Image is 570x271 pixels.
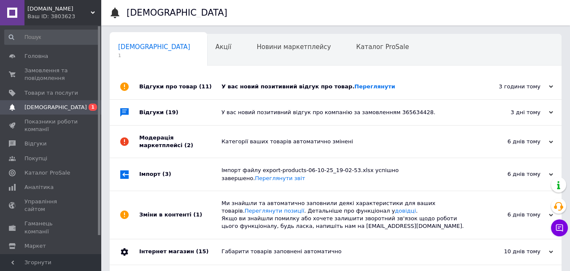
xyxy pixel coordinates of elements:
div: 6 днів тому [469,138,553,145]
div: Ваш ID: 3803623 [27,13,101,20]
span: Аналітика [24,183,54,191]
div: Модерація маркетплейсі [139,126,222,158]
h1: [DEMOGRAPHIC_DATA] [127,8,227,18]
div: 3 години тому [469,83,553,90]
span: Відгуки [24,140,46,148]
div: 6 днів тому [469,170,553,178]
div: У вас новий позитивний відгук про компанію за замовленням 365634428. [222,109,469,116]
div: Категорії ваших товарів автоматично змінені [222,138,469,145]
span: Управління сайтом [24,198,78,213]
div: Імпорт [139,158,222,190]
span: 1 [118,52,190,59]
span: Покупці [24,155,47,162]
div: 10 днів тому [469,248,553,255]
span: Маркет [24,242,46,250]
a: Переглянути [354,83,395,90]
span: (19) [166,109,178,115]
div: Відгуки про товар [139,74,222,99]
input: Пошук [4,30,100,45]
span: (2) [184,142,193,148]
a: Переглянути звіт [255,175,305,181]
span: Товари та послуги [24,89,78,97]
div: 6 днів тому [469,211,553,219]
div: Зміни в контенті [139,191,222,239]
span: MILITARY.BRAND.SHOP [27,5,91,13]
span: Головна [24,52,48,60]
span: [DEMOGRAPHIC_DATA] [118,43,190,51]
span: (3) [162,171,171,177]
span: (15) [196,248,208,255]
span: Замовлення та повідомлення [24,67,78,82]
div: Відгуки [139,100,222,125]
span: Каталог ProSale [356,43,409,51]
a: довідці [395,208,416,214]
div: У вас новий позитивний відгук про товар. [222,83,469,90]
span: 1 [89,104,97,111]
span: Показники роботи компанії [24,118,78,133]
span: [DEMOGRAPHIC_DATA] [24,104,87,111]
a: Переглянути позиції [245,208,304,214]
span: Акції [216,43,232,51]
span: (1) [193,211,202,218]
span: (11) [199,83,212,90]
div: 3 дні тому [469,109,553,116]
span: Новини маркетплейсу [257,43,331,51]
span: Гаманець компанії [24,220,78,235]
div: Інтернет магазин [139,239,222,265]
div: Імпорт файлу export-products-06-10-25_19-02-53.xlsx успішно завершено. [222,167,469,182]
button: Чат з покупцем [551,219,568,236]
div: Ми знайшли та автоматично заповнили деякі характеристики для ваших товарів. . Детальніше про функ... [222,200,469,230]
span: Каталог ProSale [24,169,70,177]
div: Габарити товарів заповнені автоматично [222,248,469,255]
